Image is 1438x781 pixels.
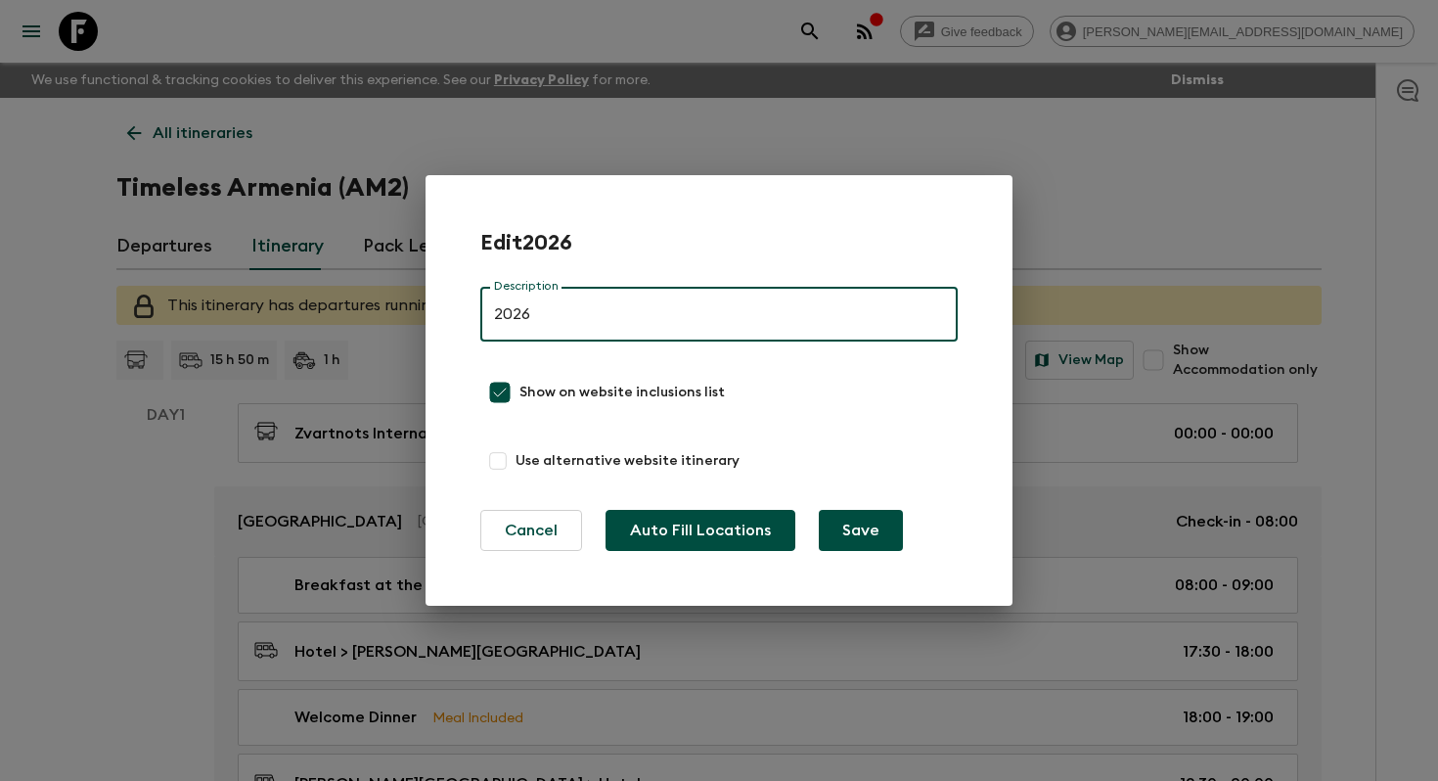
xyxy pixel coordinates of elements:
span: Use alternative website itinerary [516,451,740,471]
button: Auto Fill Locations [606,510,795,551]
button: Cancel [480,510,582,551]
label: Description [494,278,559,295]
button: Save [819,510,903,551]
span: Show on website inclusions list [519,383,725,402]
h2: Edit 2026 [480,230,572,255]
